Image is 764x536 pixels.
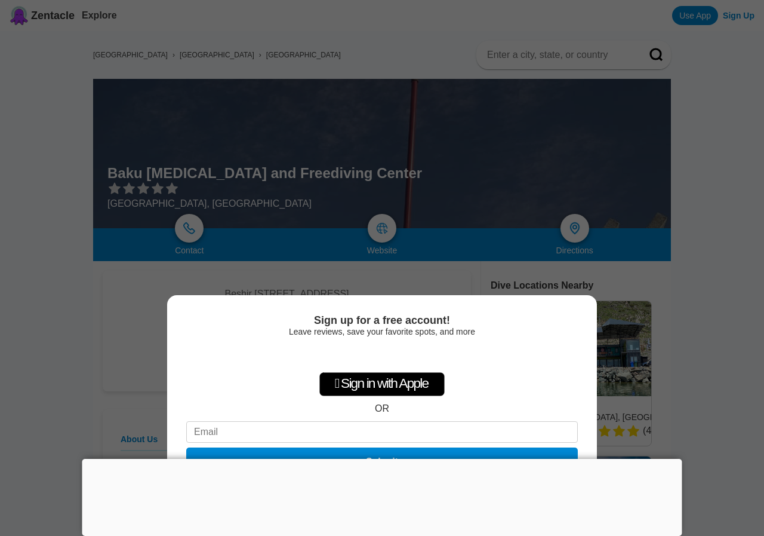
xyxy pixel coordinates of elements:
[319,342,445,369] iframe: Google Button ilə daxil olun
[186,421,578,443] input: Email
[186,327,578,336] div: Leave reviews, save your favorite spots, and more
[82,459,682,533] iframe: Advertisement
[186,448,578,476] button: Submit
[375,403,389,414] div: OR
[319,372,445,396] div: Sign in with Apple
[186,314,578,327] div: Sign up for a free account!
